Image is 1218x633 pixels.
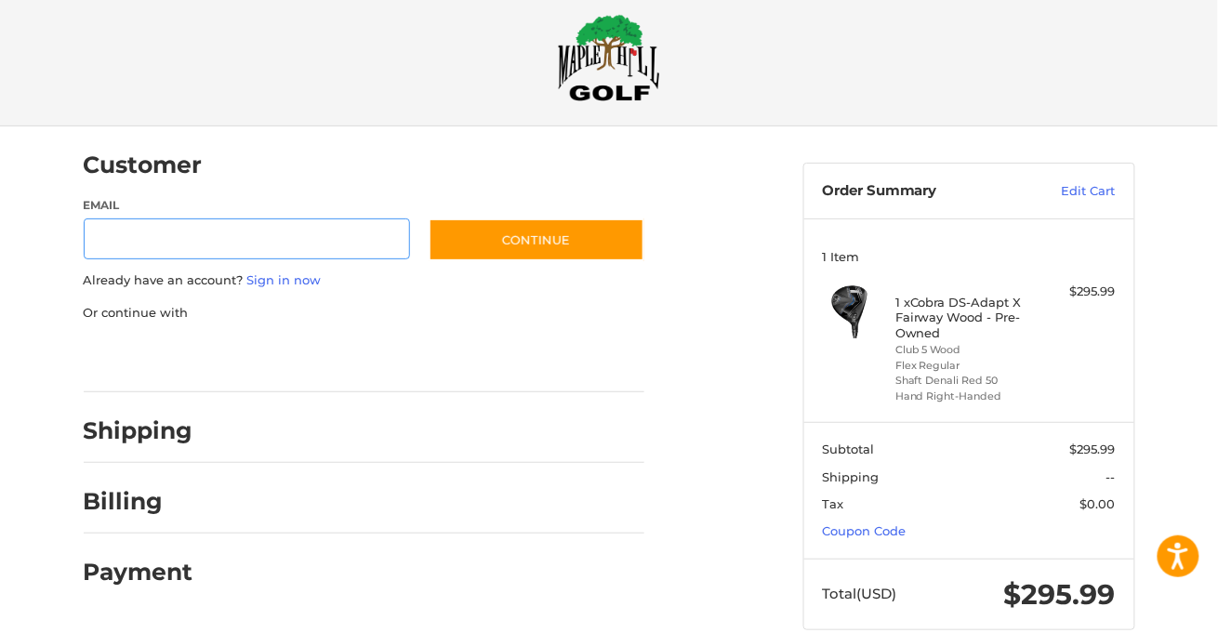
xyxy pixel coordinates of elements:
li: Shaft Denali Red 50 [895,373,1038,389]
span: -- [1106,469,1116,484]
a: Sign in now [247,272,322,287]
button: Continue [429,218,644,261]
a: Coupon Code [822,523,906,538]
h2: Payment [84,558,193,587]
iframe: PayPal-venmo [392,340,532,374]
iframe: PayPal-paylater [235,340,375,374]
h3: 1 Item [822,249,1116,264]
span: Tax [822,496,843,511]
span: Shipping [822,469,879,484]
div: $295.99 [1042,283,1116,301]
p: Or continue with [84,304,644,323]
span: $295.99 [1004,577,1116,612]
a: Edit Cart [1022,182,1116,201]
h2: Customer [84,151,203,179]
li: Flex Regular [895,358,1038,374]
h2: Billing [84,487,192,516]
span: Subtotal [822,442,874,456]
p: Already have an account? [84,271,644,290]
span: $0.00 [1080,496,1116,511]
iframe: PayPal-paypal [77,340,217,374]
li: Club 5 Wood [895,342,1038,358]
li: Hand Right-Handed [895,389,1038,404]
iframe: Google Customer Reviews [1065,583,1218,633]
label: Email [84,197,411,214]
h2: Shipping [84,416,193,445]
span: Total (USD) [822,585,896,602]
img: Maple Hill Golf [558,14,660,101]
h3: Order Summary [822,182,1022,201]
h4: 1 x Cobra DS-Adapt X Fairway Wood - Pre-Owned [895,295,1038,340]
span: $295.99 [1070,442,1116,456]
